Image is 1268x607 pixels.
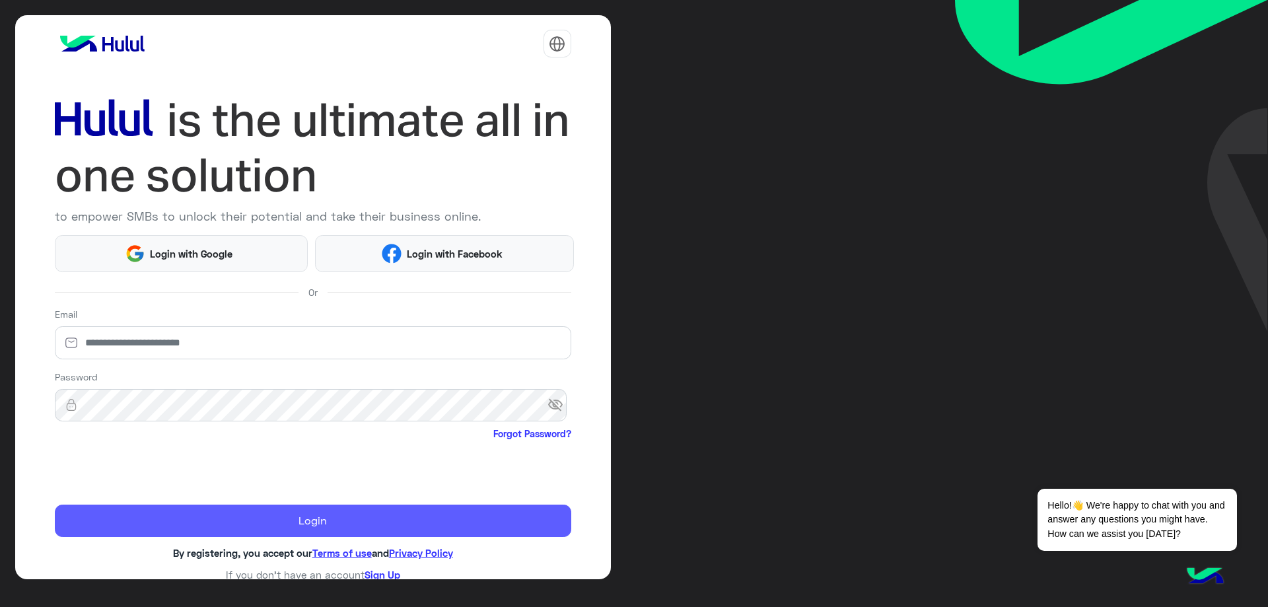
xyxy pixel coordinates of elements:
span: and [372,547,389,559]
a: Privacy Policy [389,547,453,559]
span: Login with Facebook [402,246,507,262]
img: hulul-logo.png [1182,554,1228,600]
button: Login with Facebook [315,235,573,271]
span: visibility_off [547,394,571,417]
span: By registering, you accept our [173,547,312,559]
img: logo [55,30,150,57]
img: hululLoginTitle_EN.svg [55,92,571,203]
img: email [55,336,88,349]
span: Hello!👋 We're happy to chat with you and answer any questions you might have. How can we assist y... [1038,489,1236,551]
iframe: reCAPTCHA [55,443,256,495]
a: Terms of use [312,547,372,559]
button: Login [55,505,571,538]
img: lock [55,398,88,411]
button: Login with Google [55,235,308,271]
h6: If you don’t have an account [55,569,571,581]
img: Google [125,244,145,264]
p: to empower SMBs to unlock their potential and take their business online. [55,207,571,225]
img: tab [549,36,565,52]
label: Password [55,370,98,384]
a: Forgot Password? [493,427,571,441]
label: Email [55,307,77,321]
span: Login with Google [145,246,238,262]
span: Or [308,285,318,299]
a: Sign Up [365,569,400,581]
img: Facebook [382,244,402,264]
